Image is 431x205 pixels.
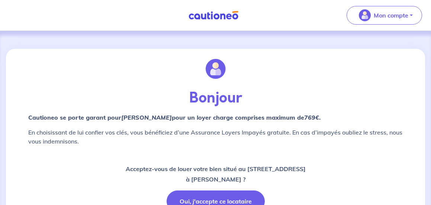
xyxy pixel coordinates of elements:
[28,114,321,121] strong: Cautioneo se porte garant pour pour un loyer charge comprises maximum de .
[186,11,241,20] img: Cautioneo
[28,89,403,107] p: Bonjour
[347,6,422,25] button: illu_account_valid_menu.svgMon compte
[374,11,408,20] p: Mon compte
[359,9,371,21] img: illu_account_valid_menu.svg
[206,59,226,79] img: illu_account.svg
[121,114,172,121] em: [PERSON_NAME]
[28,128,403,146] p: En choisissant de lui confier vos clés, vous bénéficiez d’une Assurance Loyers Impayés gratuite. ...
[126,164,306,184] p: Acceptez-vous de louer votre bien situé au [STREET_ADDRESS] à [PERSON_NAME] ?
[304,114,319,121] em: 769€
